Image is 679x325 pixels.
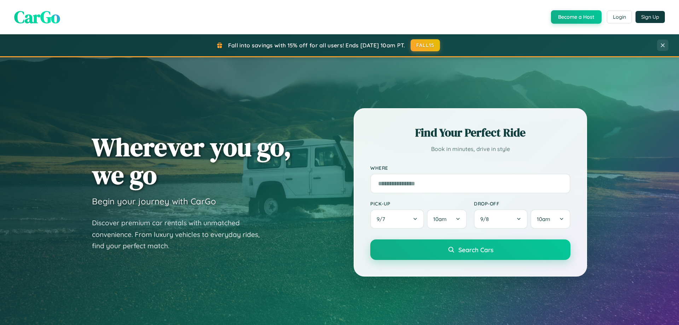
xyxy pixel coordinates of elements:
[370,239,570,260] button: Search Cars
[427,209,467,229] button: 10am
[474,209,528,229] button: 9/8
[370,165,570,171] label: Where
[370,144,570,154] p: Book in minutes, drive in style
[14,5,60,29] span: CarGo
[370,209,424,229] button: 9/7
[377,216,389,222] span: 9 / 7
[607,11,632,23] button: Login
[92,133,291,189] h1: Wherever you go, we go
[551,10,602,24] button: Become a Host
[636,11,665,23] button: Sign Up
[530,209,570,229] button: 10am
[537,216,550,222] span: 10am
[433,216,447,222] span: 10am
[370,201,467,207] label: Pick-up
[92,196,216,207] h3: Begin your journey with CarGo
[370,125,570,140] h2: Find Your Perfect Ride
[92,217,269,252] p: Discover premium car rentals with unmatched convenience. From luxury vehicles to everyday rides, ...
[411,39,440,51] button: FALL15
[228,42,405,49] span: Fall into savings with 15% off for all users! Ends [DATE] 10am PT.
[474,201,570,207] label: Drop-off
[480,216,492,222] span: 9 / 8
[458,246,493,254] span: Search Cars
